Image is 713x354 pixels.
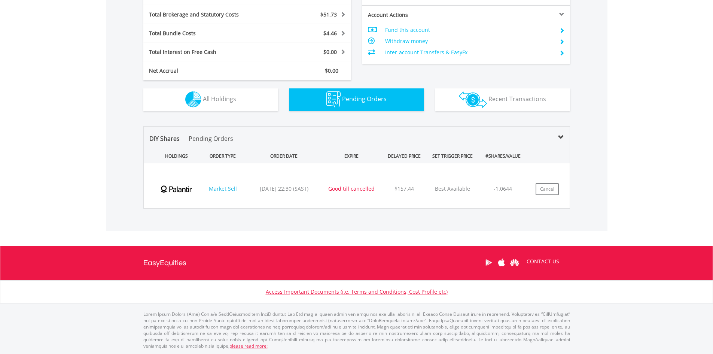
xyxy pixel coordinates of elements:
img: transactions-zar-wht.png [459,91,487,108]
span: $4.46 [323,30,337,37]
span: DIY Shares [149,134,180,143]
span: Recent Transactions [488,95,546,103]
button: Pending Orders [289,88,424,111]
img: EQU.US.PLTR.png [153,173,200,206]
a: Google Play [482,251,495,274]
p: Best Available [429,185,476,193]
p: Pending Orders [189,134,233,143]
a: Access Important Documents (i.e. Terms and Conditions, Cost Profile etc) [266,288,448,295]
div: Account Actions [362,11,466,19]
div: DELAYED PRICE [381,149,427,163]
div: #SHARES/VALUE [477,149,528,163]
div: Total Bundle Costs [143,30,265,37]
button: Cancel [536,183,559,195]
a: EasyEquities [143,246,186,280]
span: $51.73 [320,11,337,18]
div: -1.0644 [477,185,528,193]
button: Recent Transactions [435,88,570,111]
a: please read more: [229,343,268,349]
span: Pending Orders [342,95,387,103]
div: Good till cancelled [324,185,379,193]
div: ORDER DATE [246,149,322,163]
td: Inter-account Transfers & EasyFx [385,47,553,58]
div: HOLDINGS [149,149,200,163]
div: [DATE] 22:30 (SAST) [246,185,322,193]
td: Fund this account [385,24,553,36]
div: Net Accrual [143,67,265,75]
img: pending_instructions-wht.png [326,91,341,108]
div: Total Interest on Free Cash [143,48,265,56]
p: Lorem Ipsum Dolors (Ame) Con a/e SeddOeiusmod tem InciDiduntut Lab Etd mag aliquaen admin veniamq... [143,311,570,350]
div: ORDER TYPE [202,149,244,163]
span: All Holdings [203,95,236,103]
div: Total Brokerage and Statutory Costs [143,11,265,18]
span: $0.00 [325,67,338,74]
a: Apple [495,251,508,274]
span: $0.00 [323,48,337,55]
div: Market Sell [202,185,244,193]
div: EXPIRE [324,149,379,163]
div: SET TRIGGER PRICE [429,149,476,163]
a: CONTACT US [521,251,564,272]
a: Huawei [508,251,521,274]
td: Withdraw money [385,36,553,47]
img: holdings-wht.png [185,91,201,108]
span: $157.44 [394,185,414,192]
button: All Holdings [143,88,278,111]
